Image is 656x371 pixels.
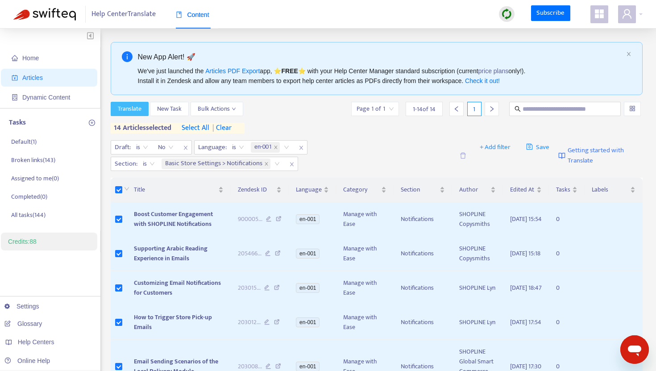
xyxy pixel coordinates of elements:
[296,317,320,327] span: en-001
[558,140,643,171] a: Getting started with Translate
[127,178,231,202] th: Title
[122,51,133,62] span: info-circle
[452,202,503,237] td: SHOPLINE Copysmiths
[180,142,191,153] span: close
[622,8,632,19] span: user
[503,178,549,202] th: Edited At
[182,123,209,133] span: select all
[289,178,336,202] th: Language
[568,146,643,166] span: Getting started with Translate
[4,320,42,327] a: Glossary
[22,74,43,81] span: Articles
[134,243,208,263] span: Supporting Arabic Reading Experience in Emails
[165,158,262,169] span: Basic Store Settings > Notifications
[281,67,298,75] b: FREE
[452,237,503,271] td: SHOPLINE Copysmiths
[264,162,269,166] span: close
[136,141,148,154] span: is
[176,11,209,18] span: Content
[22,54,39,62] span: Home
[254,142,272,153] span: en-001
[594,8,605,19] span: appstore
[195,141,228,154] span: Language :
[515,106,521,112] span: search
[549,202,585,237] td: 0
[452,271,503,305] td: SHOPLINE Lyn
[336,305,393,340] td: Manage with Ease
[134,185,216,195] span: Title
[162,158,270,169] span: Basic Store Settings > Notifications
[89,120,95,126] span: plus-circle
[585,178,643,202] th: Labels
[124,186,129,192] span: down
[231,178,289,202] th: Zendesk ID
[238,283,261,293] span: 203015 ...
[138,51,623,63] div: New App Alert! 🚀
[238,214,262,224] span: 900005 ...
[11,155,55,165] p: Broken links ( 143 )
[592,185,628,195] span: Labels
[11,137,37,146] p: Default ( 1 )
[336,237,393,271] td: Manage with Ease
[111,141,132,154] span: Draft :
[394,202,452,237] td: Notifications
[452,305,503,340] td: SHOPLINE Lyn
[158,141,174,154] span: No
[134,209,213,229] span: Boost Customer Engagement with SHOPLINE Notifications
[22,94,70,101] span: Dynamic Content
[296,249,320,258] span: en-001
[452,178,503,202] th: Author
[205,67,260,75] a: Articles PDF Export
[111,157,139,171] span: Section :
[134,312,212,332] span: How to Trigger Store Pick-up Emails
[401,185,438,195] span: Section
[91,6,156,23] span: Help Center Translate
[286,159,298,170] span: close
[489,106,495,112] span: right
[510,185,535,195] span: Edited At
[296,283,320,293] span: en-001
[343,185,379,195] span: Category
[526,142,550,153] span: Save
[191,102,243,116] button: Bulk Actionsdown
[549,271,585,305] td: 0
[394,237,452,271] td: Notifications
[296,185,322,195] span: Language
[510,283,542,293] span: [DATE] 18:47
[626,51,631,57] span: close
[274,145,278,150] span: close
[510,317,541,327] span: [DATE] 17:54
[11,174,59,183] p: Assigned to me ( 0 )
[336,178,393,202] th: Category
[460,152,466,159] span: delete
[620,335,649,364] iframe: メッセージングウィンドウの起動ボタン、進行中の会話
[413,104,436,114] span: 1 - 14 of 14
[11,192,47,201] p: Completed ( 0 )
[549,178,585,202] th: Tasks
[134,278,221,298] span: Customizing Email Notifications for Customers
[467,102,482,116] div: 1
[558,152,565,159] img: image-link
[478,67,509,75] a: price plans
[232,141,244,154] span: is
[157,104,182,114] span: New Task
[465,77,500,84] a: Check it out!
[473,140,517,154] button: + Add filter
[111,123,172,133] span: 14 articles selected
[453,106,460,112] span: left
[232,107,236,111] span: down
[8,238,37,245] a: Credits:88
[12,75,18,81] span: account-book
[519,140,556,154] button: saveSave
[238,317,261,327] span: 203012 ...
[336,202,393,237] td: Manage with Ease
[111,102,149,116] button: Translate
[11,210,46,220] p: All tasks ( 144 )
[501,8,512,20] img: sync.dc5367851b00ba804db3.png
[394,178,452,202] th: Section
[526,143,533,150] span: save
[394,271,452,305] td: Notifications
[12,94,18,100] span: container
[4,303,39,310] a: Settings
[118,104,141,114] span: Translate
